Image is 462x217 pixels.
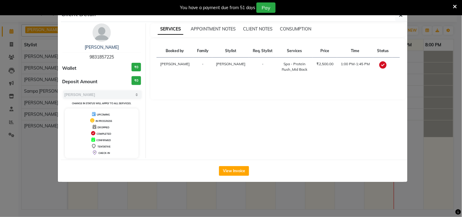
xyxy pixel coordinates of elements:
[62,78,98,85] span: Deposit Amount
[337,58,373,76] td: 1:00 PM-1:45 PM
[216,62,245,66] span: [PERSON_NAME]
[62,65,77,72] span: Wallet
[243,26,273,32] span: CLIENT NOTES
[249,58,276,76] td: -
[97,113,110,116] span: UPCOMING
[157,58,193,76] td: [PERSON_NAME]
[316,61,333,67] div: ₹2,500.00
[90,54,114,60] span: 9831857225
[313,44,337,58] th: Price
[72,102,131,105] small: Change in status will apply to all services.
[249,44,276,58] th: Req. Stylist
[157,44,193,58] th: Booked by
[97,126,109,129] span: DROPPED
[158,24,183,35] span: SERVICES
[98,151,110,155] span: CHECK-IN
[180,5,255,11] div: You have a payment due from 51 days
[193,58,212,76] td: -
[337,44,373,58] th: Time
[85,44,119,50] a: [PERSON_NAME]
[212,44,249,58] th: Stylist
[219,166,249,176] button: View Invoice
[96,119,112,123] span: IN PROGRESS
[256,2,276,13] button: Pay
[93,23,111,42] img: avatar
[193,44,212,58] th: Family
[373,44,392,58] th: Status
[97,132,111,135] span: COMPLETED
[97,145,111,148] span: TENTATIVE
[132,63,141,72] h3: ₹0
[276,44,313,58] th: Services
[280,61,309,72] div: Spa - Protein Rush_Mid Back
[280,26,312,32] span: CONSUMPTION
[96,139,111,142] span: CONFIRMED
[191,26,236,32] span: APPOINTMENT NOTES
[132,76,141,85] h3: ₹0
